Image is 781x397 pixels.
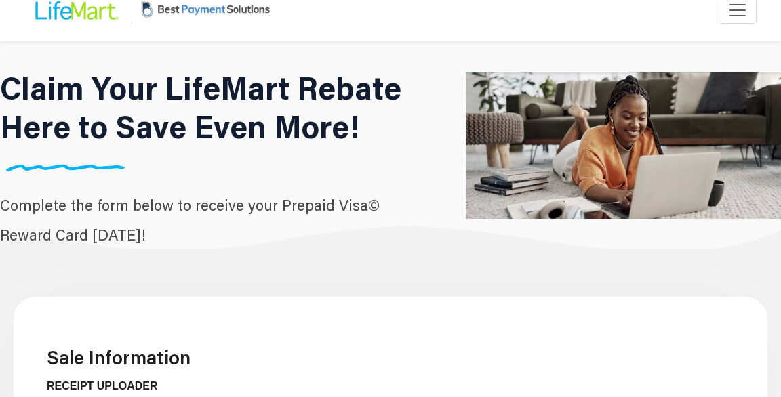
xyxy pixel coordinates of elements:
[47,378,168,394] label: RECEIPT UPLOADER
[47,346,734,369] h3: Sale Information
[466,14,781,277] img: LifeMart Hero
